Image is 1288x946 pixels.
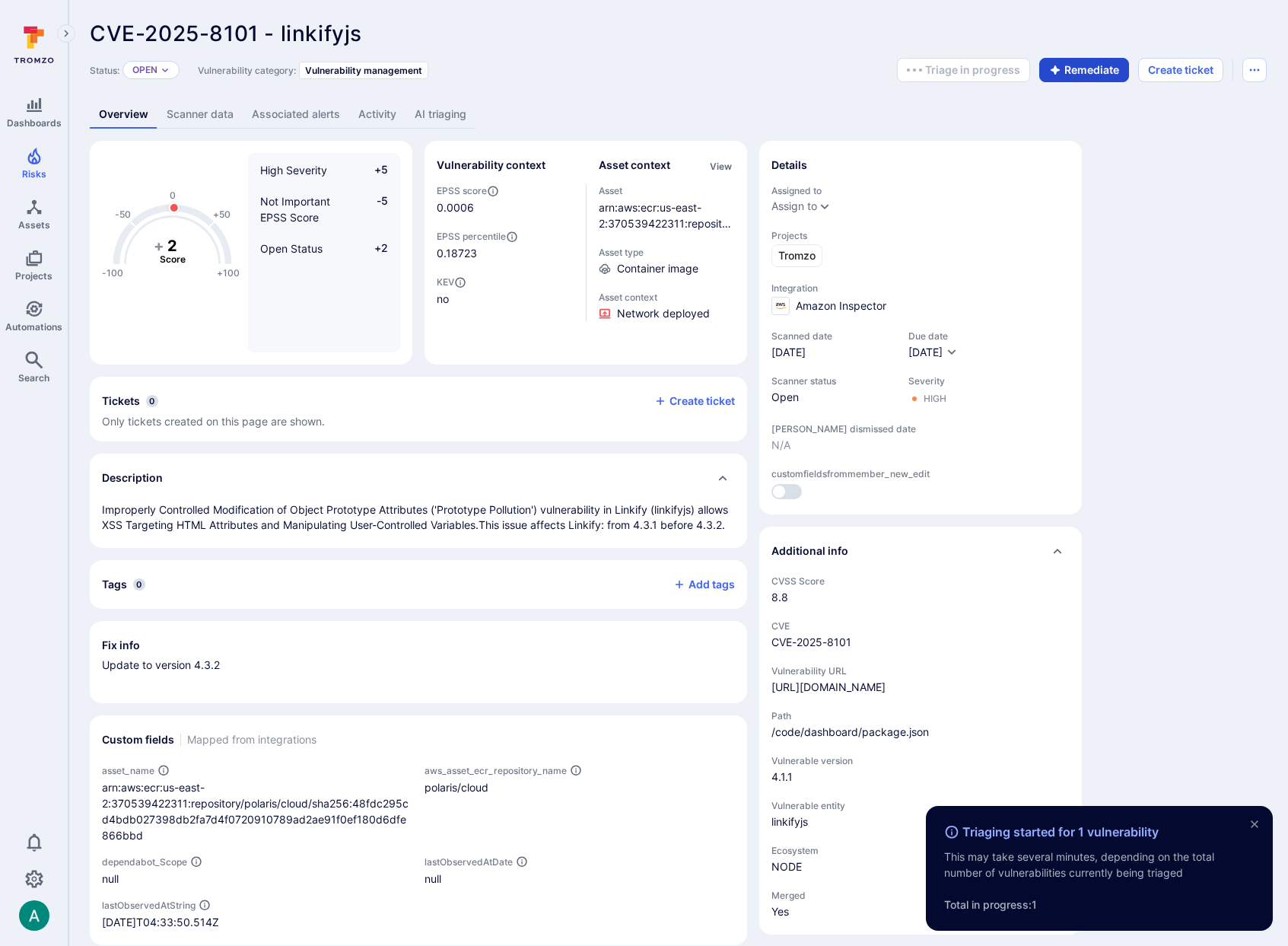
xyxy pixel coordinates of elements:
span: Path [771,710,1070,721]
button: Create ticket [1138,58,1223,82]
span: Dashboards [7,117,62,129]
a: Activity [349,100,405,129]
tspan: + [154,237,164,255]
span: CVE [771,620,1070,632]
button: Open [132,64,157,76]
span: CVE-2025-8101 - linkifyjs [90,21,362,46]
a: [URL][DOMAIN_NAME] [771,680,886,695]
h2: Fix info [102,638,140,653]
section: fix info card [90,621,747,703]
span: Triaging started for 1 vulnerability [944,824,1159,839]
span: Only tickets created on this page are shown. [102,415,325,428]
a: CVE-2025-8101 [771,635,851,648]
span: 0.0006 [437,200,474,215]
span: KEV [437,276,574,288]
button: View [707,161,735,172]
p: Update to version 4.3.2 [102,658,735,688]
section: custom fields card [90,715,747,945]
span: Merged [771,890,1070,901]
div: Click to view all asset context details [707,158,735,174]
button: [DATE] [908,345,958,360]
div: null [425,871,735,887]
span: Yes [771,904,1070,919]
button: Expand dropdown [161,65,170,75]
span: Open [771,390,893,405]
span: Search [18,372,49,384]
a: AI triaging [405,100,475,129]
span: aws_asset_ecr_repository_name [425,765,567,776]
span: Risks [22,168,46,180]
img: ACg8ocLSa5mPYBaXNx3eFu_EmspyJX0laNWN7cXOFirfQ7srZveEpg=s96-c [19,900,49,931]
a: arn:aws:ecr:us-east-2:370539422311:repository/polaris/cloud/sha256:48fdc295cd4bdb027398db2fa7d4f0... [599,201,735,294]
span: 0 [146,395,158,407]
span: /code/dashboard/package.json [771,725,1070,740]
span: N/A [771,438,1070,453]
span: -5 [359,193,388,225]
span: lastObservedAtString [102,900,196,911]
a: Scanner data [157,100,243,129]
div: High [924,393,946,405]
text: -50 [115,209,131,220]
span: Automations [5,321,62,333]
span: Click to view evidence [617,306,710,321]
button: Options menu [1242,58,1267,82]
span: customfieldsfrommember_new_edit [771,468,1070,479]
text: +50 [213,209,231,220]
span: Tromzo [778,248,816,263]
span: +5 [359,162,388,178]
button: Remediate [1039,58,1129,82]
div: Collapse [90,377,747,441]
span: Not Important EPSS Score [260,195,330,224]
button: Create ticket [654,394,735,408]
button: Assign to [771,200,817,212]
span: Integration [771,282,1070,294]
span: no [437,291,574,307]
span: Mapped from integrations [187,732,316,747]
button: Expand dropdown [819,200,831,212]
span: Scanner status [771,375,893,387]
span: Due date [908,330,958,342]
div: Due date field [908,330,958,360]
span: Assets [18,219,50,231]
div: Vulnerability tabs [90,100,1267,129]
h2: Details [771,158,807,173]
div: Collapse tags [90,560,747,609]
span: 8.8 [771,590,1070,605]
span: CVSS Score [771,575,1070,587]
span: Projects [771,230,1070,241]
span: Asset context [599,291,736,303]
span: 0.18723 [437,246,574,261]
section: details card [759,141,1082,514]
span: +2 [359,240,388,256]
span: EPSS percentile [437,231,574,243]
span: Amazon Inspector [796,298,886,314]
span: [DATE] [908,346,943,358]
div: polaris/cloud [425,779,735,795]
span: Vulnerable entity [771,800,1070,811]
g: The vulnerability score is based on the parameters defined in the settings [142,237,203,266]
div: Arjan Dehar [19,900,49,931]
span: Projects [15,270,52,282]
section: tickets card [90,377,747,441]
div: null [102,871,412,887]
h2: Custom fields [102,732,174,747]
span: Ecosystem [771,845,1070,856]
span: asset_name [102,765,154,776]
span: dependabot_Scope [102,856,187,868]
span: [PERSON_NAME] dismissed date [771,423,1070,435]
i: Expand navigation menu [61,27,72,40]
span: Container image [617,261,698,276]
h2: Additional info [771,543,848,559]
a: Tromzo [771,244,822,267]
button: close [1242,812,1267,836]
text: -100 [102,267,123,279]
a: Associated alerts [243,100,349,129]
button: Expand navigation menu [57,24,75,43]
span: Severity [908,375,946,387]
button: Add tags [661,572,735,597]
span: EPSS score [437,185,574,197]
h2: Description [102,470,163,486]
span: 0 [133,578,145,591]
